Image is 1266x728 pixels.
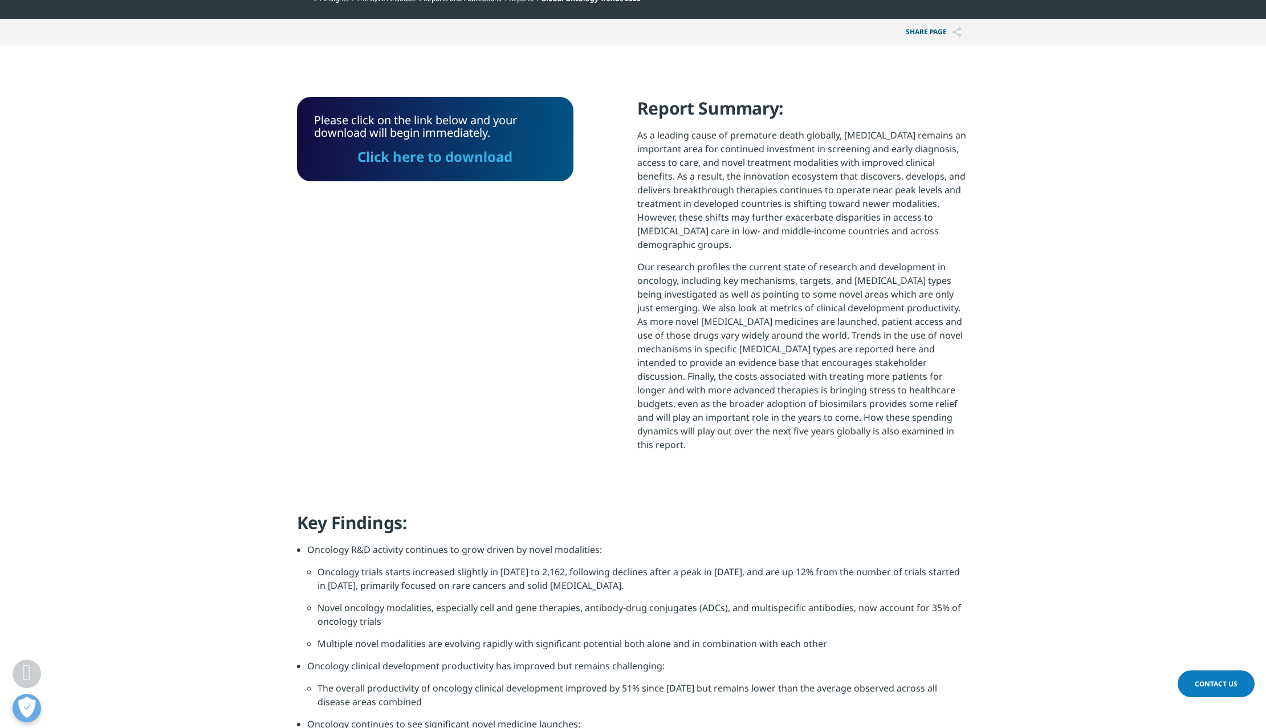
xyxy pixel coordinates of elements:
a: Contact Us [1178,670,1255,697]
li: Novel oncology modalities, especially cell and gene therapies, antibody-drug conjugates (ADCs), a... [317,601,970,637]
div: Please click on the link below and your download will begin immediately. [314,114,556,164]
li: Multiple novel modalities are evolving rapidly with significant potential both alone and in combi... [317,637,970,659]
li: Oncology R&D activity continues to grow driven by novel modalities: [307,543,970,565]
button: Share PAGEShare PAGE [897,19,970,46]
img: Share PAGE [952,27,961,37]
button: Open Preferences [13,694,41,722]
h4: Key Findings: [297,511,970,543]
li: Oncology trials starts increased slightly in [DATE] to 2,162, following declines after a peak in ... [317,565,970,601]
p: As a leading cause of premature death globally, [MEDICAL_DATA] remains an important area for cont... [637,128,970,260]
li: Oncology clinical development productivity has improved but remains challenging: [307,659,970,681]
h4: Report Summary: [637,97,970,128]
a: Click here to download [357,147,512,166]
p: Our research profiles the current state of research and development in oncology, including key me... [637,260,970,460]
span: Contact Us [1195,679,1237,689]
p: Share PAGE [897,19,970,46]
li: The overall productivity of oncology clinical development improved by 51% since [DATE] but remain... [317,681,970,717]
